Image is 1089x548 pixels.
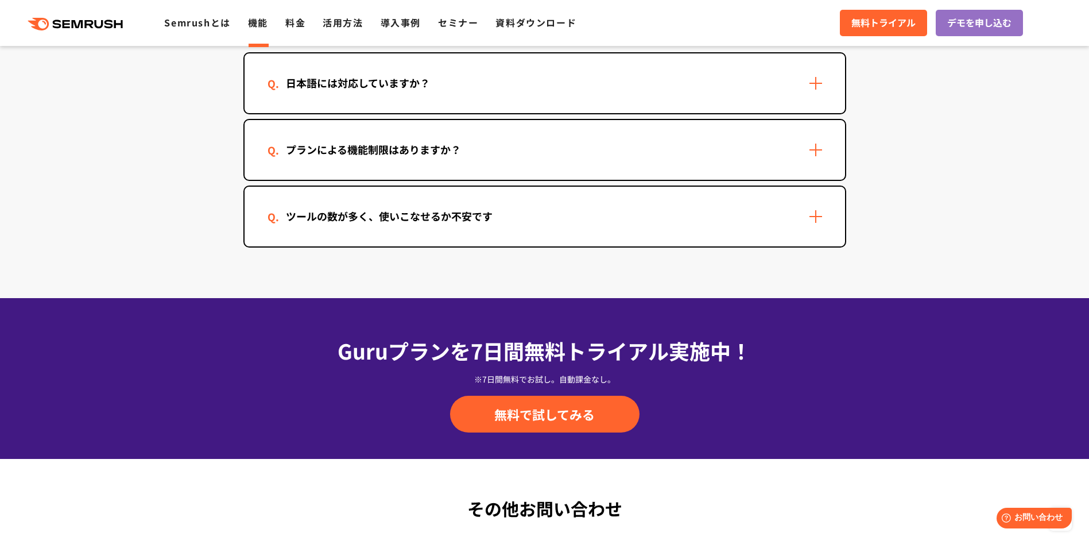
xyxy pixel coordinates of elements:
[524,335,751,365] span: 無料トライアル実施中！
[840,10,927,36] a: 無料トライアル
[268,141,479,158] div: プランによる機能制限はありますか？
[285,16,305,29] a: 料金
[450,396,640,433] a: 無料で試してみる
[494,406,595,423] span: 無料で試してみる
[495,16,576,29] a: 資料ダウンロード
[248,16,268,29] a: 機能
[381,16,421,29] a: 導入事例
[323,16,363,29] a: 活用方法
[438,16,478,29] a: セミナー
[243,496,846,522] div: その他お問い合わせ
[243,335,846,366] div: Guruプランを7日間
[851,16,916,30] span: 無料トライアル
[268,208,511,225] div: ツールの数が多く、使いこなせるか不安です
[268,75,448,91] div: 日本語には対応していますか？
[164,16,230,29] a: Semrushとは
[947,16,1012,30] span: デモを申し込む
[243,373,846,385] div: ※7日間無料でお試し。自動課金なし。
[987,503,1076,535] iframe: Help widget launcher
[936,10,1023,36] a: デモを申し込む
